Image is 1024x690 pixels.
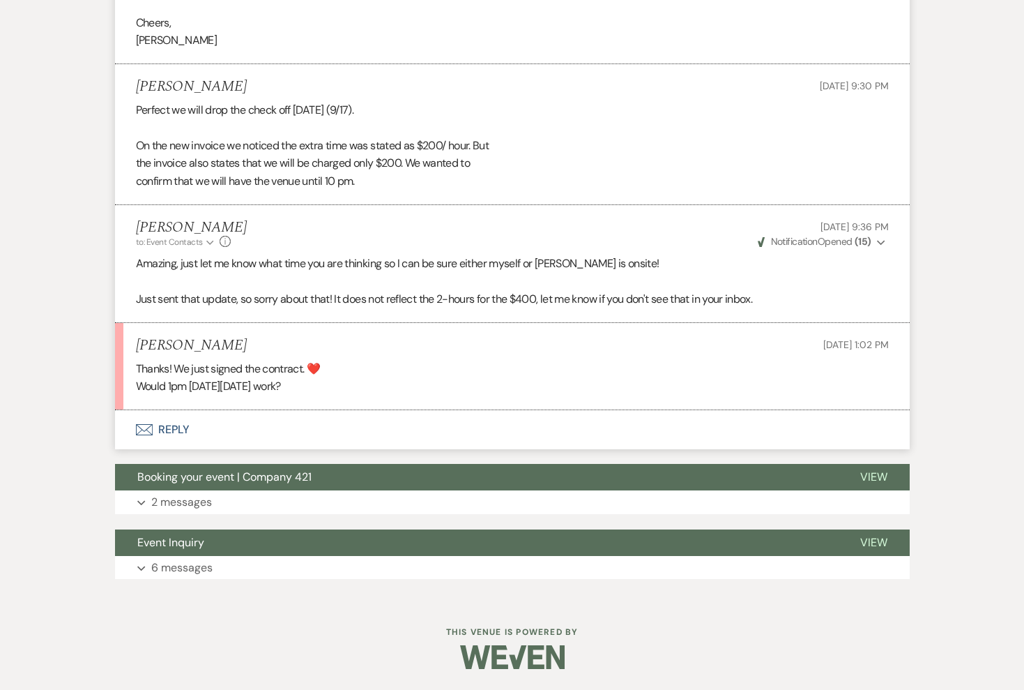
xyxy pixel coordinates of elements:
[838,530,910,556] button: View
[460,633,565,682] img: Weven Logo
[136,219,247,237] h5: [PERSON_NAME]
[860,535,887,550] span: View
[860,470,887,484] span: View
[137,535,204,550] span: Event Inquiry
[115,410,910,449] button: Reply
[136,14,889,32] p: Cheers,
[838,464,910,490] button: View
[855,235,871,248] strong: ( 15 )
[136,236,216,248] button: to: Event Contacts
[820,80,888,92] span: [DATE] 9:30 PM
[758,235,871,248] span: Opened
[151,493,212,511] p: 2 messages
[136,31,889,50] p: [PERSON_NAME]
[151,559,213,577] p: 6 messages
[115,530,838,556] button: Event Inquiry
[136,360,889,396] div: Thanks! We just signed the contract. ❤️ Would 1pm [DATE][DATE] work?
[137,470,312,484] span: Booking your event | Company 421
[823,338,888,351] span: [DATE] 1:02 PM
[115,490,910,514] button: 2 messages
[136,290,889,308] p: Just sent that update, so sorry about that! It does not reflect the 2-hours for the $400, let me ...
[820,220,888,233] span: [DATE] 9:36 PM
[136,78,247,96] h5: [PERSON_NAME]
[115,556,910,580] button: 6 messages
[771,235,818,248] span: Notification
[115,464,838,490] button: Booking your event | Company 421
[136,337,247,354] h5: [PERSON_NAME]
[136,255,889,273] p: Amazing, just let me know what time you are thinking so I can be sure either myself or [PERSON_NA...
[756,234,888,249] button: NotificationOpened (15)
[136,101,889,190] div: Perfect we will drop the check off [DATE] (9/17). On the new invoice we noticed the extra time wa...
[136,237,203,248] span: to: Event Contacts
